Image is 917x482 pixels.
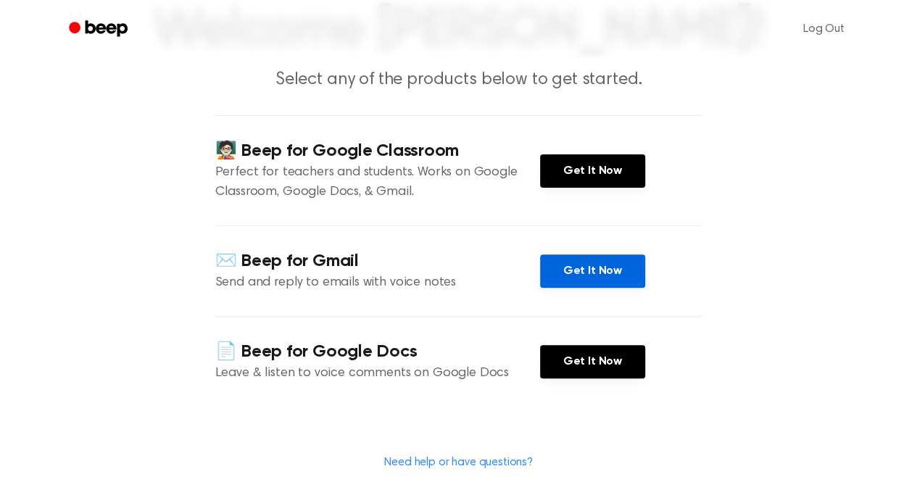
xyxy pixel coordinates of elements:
[215,249,540,273] h4: ✉️ Beep for Gmail
[540,154,645,188] a: Get It Now
[215,273,540,293] p: Send and reply to emails with voice notes
[789,12,859,46] a: Log Out
[384,457,533,468] a: Need help or have questions?
[215,163,540,202] p: Perfect for teachers and students. Works on Google Classroom, Google Docs, & Gmail.
[181,68,737,92] p: Select any of the products below to get started.
[540,254,645,288] a: Get It Now
[215,340,540,364] h4: 📄 Beep for Google Docs
[215,364,540,383] p: Leave & listen to voice comments on Google Docs
[540,345,645,378] a: Get It Now
[59,15,141,43] a: Beep
[215,139,540,163] h4: 🧑🏻‍🏫 Beep for Google Classroom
